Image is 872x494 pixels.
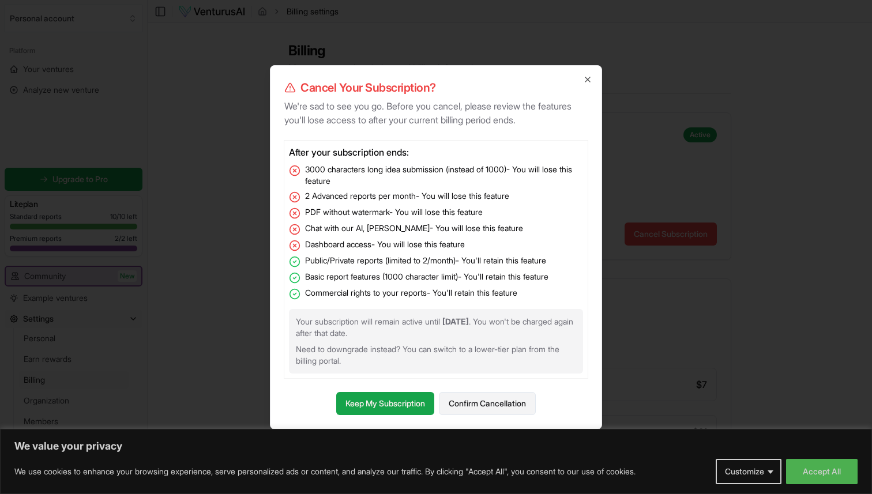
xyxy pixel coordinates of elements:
[336,392,434,415] button: Keep My Subscription
[305,271,548,282] span: Basic report features (1000 character limit) - You'll retain this feature
[296,316,576,339] p: Your subscription will remain active until . You won't be charged again after that date.
[305,255,546,266] span: Public/Private reports (limited to 2/month) - You'll retain this feature
[305,206,483,218] span: PDF without watermark - You will lose this feature
[305,190,509,202] span: 2 Advanced reports per month - You will lose this feature
[439,392,536,415] button: Confirm Cancellation
[300,80,436,96] span: Cancel Your Subscription?
[442,316,469,326] strong: [DATE]
[289,145,583,159] h3: After your subscription ends:
[305,239,465,250] span: Dashboard access - You will lose this feature
[284,99,588,127] p: We're sad to see you go. Before you cancel, please review the features you'll lose access to afte...
[296,344,576,367] p: Need to downgrade instead? You can switch to a lower-tier plan from the billing portal.
[305,223,523,234] span: Chat with our AI, [PERSON_NAME] - You will lose this feature
[305,164,583,187] span: 3000 characters long idea submission (instead of 1000) - You will lose this feature
[305,287,517,299] span: Commercial rights to your reports - You'll retain this feature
